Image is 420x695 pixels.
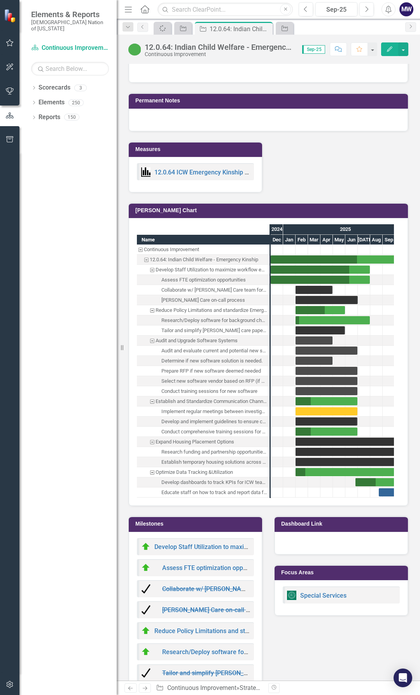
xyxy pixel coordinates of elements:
[156,265,267,275] div: Develop Staff Utilization to maximize workflow efficiencies
[161,275,246,285] div: Assess FTE optimization opportunities
[315,2,357,16] button: Sep-25
[137,457,269,467] div: Task: Start date: 2025-02-01 End date: 2025-09-30
[137,376,269,386] div: Task: Start date: 2025-02-01 End date: 2025-06-30
[296,438,395,446] div: Task: Start date: 2025-02-01 End date: 2025-09-30
[296,367,357,375] div: Task: Start date: 2025-02-01 End date: 2025-06-30
[370,235,383,245] div: Aug
[144,245,199,255] div: Continuous Improvement
[137,447,269,457] div: Task: Start date: 2025-02-01 End date: 2025-09-30
[135,521,258,527] h3: Milestones
[137,336,269,346] div: Audit and Upgrade Software Systems
[161,366,261,376] div: Prepare RFP if new software deemed needed
[137,356,269,366] div: Task: Start date: 2025-02-01 End date: 2025-04-30
[399,2,413,16] div: MW
[137,396,269,406] div: Task: Start date: 2025-02-01 End date: 2025-06-30
[137,366,269,376] div: Task: Start date: 2025-02-01 End date: 2025-06-30
[157,3,293,16] input: Search ClearPoint...
[137,315,269,326] div: Research/Deploy software for background checks
[137,487,269,498] div: Task: Start date: 2025-08-22 End date: 2025-10-04
[137,315,269,326] div: Task: Start date: 2025-02-01 End date: 2025-07-31
[300,592,346,599] a: Special Services
[345,235,358,245] div: Jun
[379,488,397,496] div: Task: Start date: 2025-08-22 End date: 2025-10-04
[302,45,325,54] span: Sep-25
[296,296,358,304] div: Task: Start date: 2025-02-01 End date: 2025-07-01
[271,224,283,234] div: 2024
[156,437,234,447] div: Expand Housing Placement Options
[137,235,269,245] div: Name
[161,487,267,498] div: Educate staff on how to track and report data for continuous improvement efforts
[161,315,267,326] div: Research/Deploy software for background checks
[137,255,269,265] div: Task: Start date: 2024-12-01 End date: 2025-09-30
[137,447,269,457] div: Research funding and partnership opportunities for additional facilities across the reservation d...
[64,114,79,121] div: 150
[161,477,267,487] div: Develop dashboards to track KPIs for ICW teams
[137,386,269,396] div: Task: Start date: 2025-02-01 End date: 2025-06-30
[141,584,150,593] img: Completed
[145,43,294,51] div: 12.0.64: Indian Child Welfare - Emergency Kinship
[38,98,65,107] a: Elements
[296,336,332,345] div: Task: Start date: 2025-02-01 End date: 2025-04-30
[154,543,318,551] a: Develop Staff Utilization to maximize workflow efficiencies
[156,305,267,315] div: Reduce Policy Limitations and standardize Emergency Kinship placement solutions
[154,169,257,176] a: 12.0.64 ICW Emergency Kinship KPIs
[287,591,296,600] img: Report
[161,457,267,467] div: Establish temporary housing solutions across reservation for optimal workflow
[137,295,269,305] div: Task: Start date: 2025-02-01 End date: 2025-07-01
[355,478,397,486] div: Task: Start date: 2025-06-25 End date: 2025-10-04
[240,684,294,691] a: Strategic Objectives
[137,467,269,477] div: Optimize Data Tracking &Utilization
[137,326,269,336] div: Tailor and simplify foster care paperwork to fit emergency kinship placement process
[161,326,267,336] div: Tailor and simplify [PERSON_NAME] care paperwork to fit emergency kinship placement process
[296,407,357,415] div: Task: Start date: 2025-02-01 End date: 2025-06-30
[296,428,357,436] div: Task: Start date: 2025-02-01 End date: 2025-06-30
[296,377,357,385] div: Task: Start date: 2025-02-01 End date: 2025-06-30
[31,10,109,19] span: Elements & Reports
[394,669,412,687] div: Open Intercom Messenger
[137,245,269,255] div: Continuous Improvement
[128,43,141,56] img: CI Action Plan Approved/In Progress
[145,51,294,57] div: Continuous Improvement
[161,417,267,427] div: Develop and implement guidelines to ensure consistency in decision-making
[137,285,269,295] div: Task: Start date: 2025-02-01 End date: 2025-04-30
[161,376,267,386] div: Select new software vendor based on RFP (if needed).
[137,275,269,285] div: Assess FTE optimization opportunities
[137,406,269,417] div: Implement regular meetings between investigators and prosecutors to discuss and align on cases, l...
[271,276,370,284] div: Task: Start date: 2024-12-01 End date: 2025-07-31
[31,62,109,76] input: Search Below...
[296,357,332,365] div: Task: Start date: 2025-02-01 End date: 2025-04-30
[137,386,269,396] div: Conduct training sessions for new software
[161,386,257,396] div: Conduct training sessions for new software
[161,295,245,305] div: [PERSON_NAME] Care on-call process
[296,347,357,355] div: Task: Start date: 2025-02-01 End date: 2025-06-30
[296,448,395,456] div: Task: Start date: 2025-02-01 End date: 2025-09-30
[271,255,395,264] div: Task: Start date: 2024-12-01 End date: 2025-09-30
[137,346,269,356] div: Task: Start date: 2025-02-01 End date: 2025-06-30
[137,336,269,346] div: Task: Start date: 2025-02-01 End date: 2025-04-30
[31,44,109,53] a: Continuous Improvement
[137,265,269,275] div: Develop Staff Utilization to maximize workflow efficiencies
[137,305,269,315] div: Task: Start date: 2025-02-01 End date: 2025-05-31
[161,346,267,356] div: Audit and evaluate current and potential new software systems
[135,146,258,152] h3: Measures
[167,684,236,691] a: Continuous Improvement
[137,285,269,295] div: Collaborate w/ Foster Care team for Emergency Kinship placement management improvements
[38,83,70,92] a: Scorecards
[137,356,269,366] div: Determine if new software solution is needed.
[141,647,150,656] img: On Target
[137,467,269,477] div: Task: Start date: 2025-02-01 End date: 2025-09-30
[156,467,233,477] div: Optimize Data Tracking &Utilization
[150,255,258,265] div: 12.0.64: Indian Child Welfare - Emergency Kinship
[137,417,269,427] div: Task: Start date: 2025-02-01 End date: 2025-06-30
[74,84,87,91] div: 3
[162,606,268,614] a: [PERSON_NAME] Care on-call process
[283,224,408,234] div: 2025
[296,235,308,245] div: Feb
[137,305,269,315] div: Reduce Policy Limitations and standardize Emergency Kinship placement solutions
[161,285,267,295] div: Collaborate w/ [PERSON_NAME] Care team for Emergency Kinship placement management improvements
[137,396,269,406] div: Establish and Standardize Communication Channels
[137,326,269,336] div: Task: Start date: 2025-02-01 End date: 2025-05-31
[137,437,269,447] div: Task: Start date: 2025-02-01 End date: 2025-09-30
[141,626,150,635] img: On Target
[333,235,345,245] div: May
